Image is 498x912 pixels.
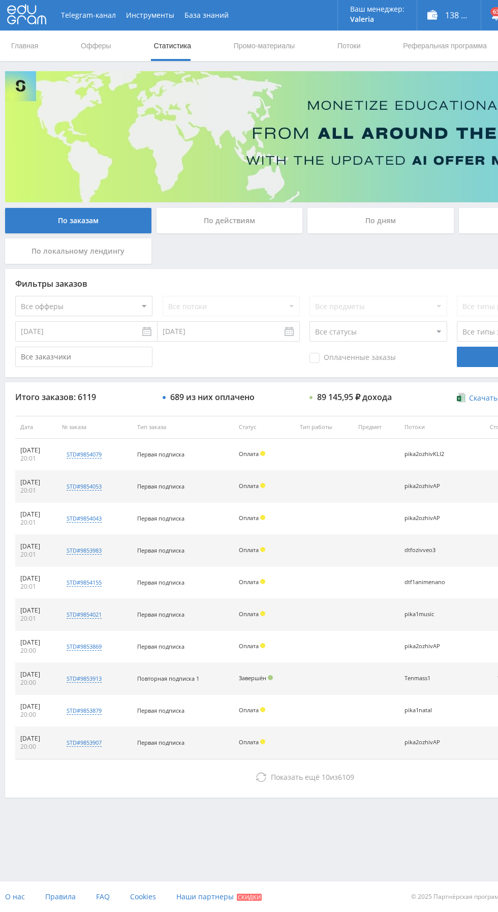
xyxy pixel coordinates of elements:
span: О нас [5,892,25,901]
div: 20:01 [20,583,52,591]
div: [DATE] [20,446,52,454]
th: Потоки [399,416,470,439]
div: 20:01 [20,454,52,463]
div: 20:01 [20,615,52,623]
p: Valeria [350,15,404,23]
span: Первая подписка [137,482,184,490]
a: Реферальная программа [402,31,488,61]
th: № заказа [57,416,132,439]
div: pika2ozhivAP [404,643,450,650]
span: Оплата [239,706,259,714]
div: По действиям [157,208,303,233]
span: Холд [260,547,265,552]
div: 20:01 [20,487,52,495]
div: По локальному лендингу [5,238,151,264]
span: Холд [260,451,265,456]
div: [DATE] [20,510,52,519]
div: std#9853869 [67,643,102,651]
span: Холд [260,515,265,520]
div: pika2ozhivAP [404,515,450,522]
div: 20:00 [20,743,52,751]
div: 20:00 [20,711,52,719]
a: Статистика [152,31,192,61]
span: из [271,772,354,782]
span: Холд [260,707,265,712]
span: Холд [260,739,265,744]
div: [DATE] [20,671,52,679]
span: Правила [45,892,76,901]
th: Статус [234,416,295,439]
div: pika1music [404,611,450,618]
span: Первая подписка [137,546,184,554]
p: Ваш менеджер: [350,5,404,13]
a: Главная [10,31,39,61]
input: Все заказчики [15,347,152,367]
div: По дням [307,208,454,233]
span: Первая подписка [137,514,184,522]
div: std#9854043 [67,514,102,523]
span: Повторная подписка 1 [137,675,199,682]
span: Завершён [239,674,266,682]
div: 689 из них оплачено [170,392,255,402]
span: Первая подписка [137,739,184,746]
span: 10 [322,772,330,782]
a: Наши партнеры Скидки [176,881,262,912]
div: Tenmass1 [404,675,450,682]
div: std#9853879 [67,707,102,715]
div: Итого заказов: 6119 [15,392,152,402]
span: Первая подписка [137,643,184,650]
div: std#9853983 [67,546,102,555]
span: Холд [260,483,265,488]
span: Холд [260,643,265,648]
a: Офферы [80,31,112,61]
span: Подтвержден [268,675,273,680]
a: О нас [5,881,25,912]
div: [DATE] [20,639,52,647]
div: [DATE] [20,703,52,711]
a: FAQ [96,881,110,912]
span: Холд [260,579,265,584]
span: Оплата [239,610,259,618]
div: [DATE] [20,478,52,487]
span: Оплата [239,738,259,746]
span: Первая подписка [137,579,184,586]
span: Оплаченные заказы [309,353,396,363]
span: Оплата [239,514,259,522]
div: std#9854021 [67,611,102,619]
div: dtfozivveo3 [404,547,450,554]
a: Промо-материалы [233,31,296,61]
div: pika2ozhivAP [404,483,450,490]
div: std#9854155 [67,579,102,587]
div: 20:01 [20,519,52,527]
span: Холд [260,611,265,616]
div: pika2ozhivKLI2 [404,451,450,458]
div: 20:01 [20,551,52,559]
div: 89 145,95 ₽ дохода [317,392,392,402]
th: Предмет [353,416,399,439]
span: Оплата [239,578,259,586]
div: [DATE] [20,542,52,551]
span: Оплата [239,482,259,490]
span: Оплата [239,546,259,554]
span: Наши партнеры [176,892,234,901]
a: Правила [45,881,76,912]
div: [DATE] [20,574,52,583]
span: Скидки [237,894,262,901]
span: Первая подписка [137,707,184,714]
span: Оплата [239,450,259,458]
span: Показать ещё [271,772,320,782]
div: std#9853913 [67,675,102,683]
div: [DATE] [20,735,52,743]
a: Cookies [130,881,156,912]
th: Дата [15,416,57,439]
div: std#9854053 [67,482,102,491]
a: Потоки [336,31,362,61]
span: FAQ [96,892,110,901]
span: Оплата [239,642,259,650]
div: 20:00 [20,647,52,655]
div: [DATE] [20,606,52,615]
div: pika2ozhivAP [404,739,450,746]
div: std#9853907 [67,739,102,747]
div: pika1natal [404,707,450,714]
div: dtf1animenano [404,579,450,586]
